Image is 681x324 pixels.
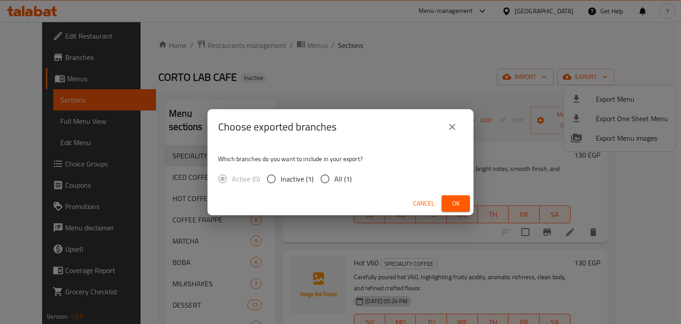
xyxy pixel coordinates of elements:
[413,198,434,209] span: Cancel
[232,174,260,184] span: Active (0)
[281,174,313,184] span: Inactive (1)
[449,198,463,209] span: Ok
[442,116,463,138] button: close
[218,120,337,134] h2: Choose exported branches
[410,195,438,212] button: Cancel
[218,154,463,163] p: Which branches do you want to include in your export?
[334,174,352,184] span: All (1)
[442,195,470,212] button: Ok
